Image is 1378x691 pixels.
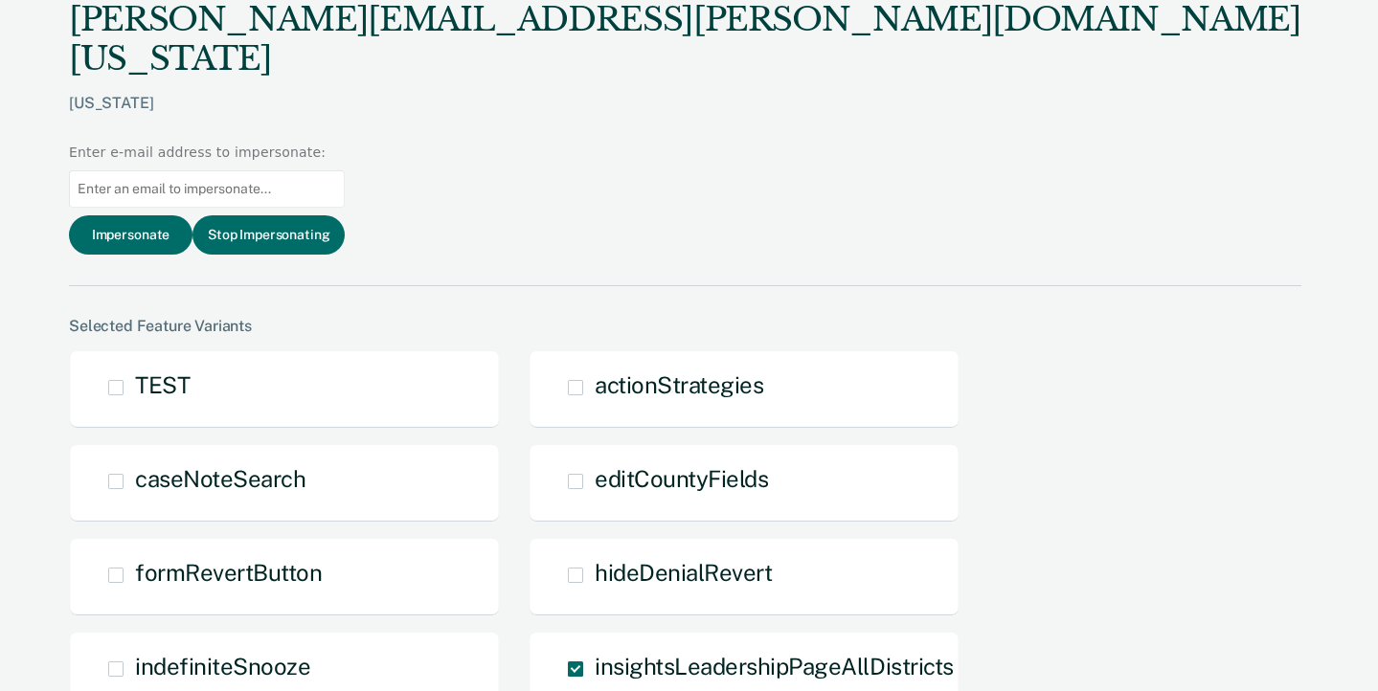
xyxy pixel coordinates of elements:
span: actionStrategies [595,371,763,398]
span: indefiniteSnooze [135,653,310,680]
input: Enter an email to impersonate... [69,170,345,208]
button: Impersonate [69,215,192,255]
div: [US_STATE] [69,94,1301,143]
span: editCountyFields [595,465,768,492]
span: formRevertButton [135,559,322,586]
button: Stop Impersonating [192,215,345,255]
div: Enter e-mail address to impersonate: [69,143,345,163]
span: insightsLeadershipPageAllDistricts [595,653,954,680]
span: caseNoteSearch [135,465,305,492]
div: Selected Feature Variants [69,317,1301,335]
span: TEST [135,371,190,398]
span: hideDenialRevert [595,559,772,586]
